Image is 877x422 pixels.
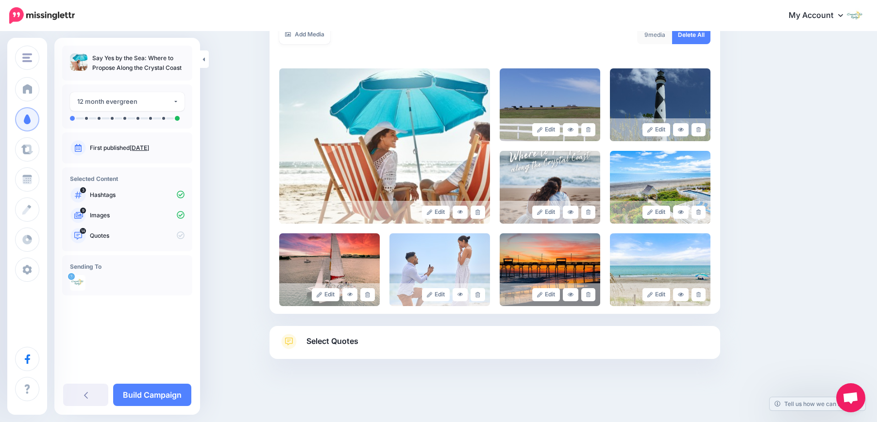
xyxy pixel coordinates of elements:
[610,151,710,224] img: b2217aa85781721d1471f45c00bc0a90_large.jpg
[92,53,185,73] p: Say Yes by the Sea: Where to Propose Along the Crystal Coast
[500,151,600,224] img: 9bac7687d29b16461326f5479c165350_large.jpg
[70,92,185,111] button: 12 month evergreen
[9,7,75,24] img: Missinglettr
[532,206,560,219] a: Edit
[70,175,185,182] h4: Selected Content
[642,288,670,301] a: Edit
[70,275,85,291] img: l5ef-sXV-2662.jpg
[672,25,710,44] a: Delete All
[500,68,600,141] img: 00f8d584d62bfb5c7cea2a3ea707c2eb_large.jpg
[642,206,670,219] a: Edit
[70,263,185,270] h4: Sending To
[77,96,173,107] div: 12 month evergreen
[500,233,600,306] img: 9439815f8731b49d4151ab7e6dcf5ecd_large.jpg
[90,144,185,152] p: First published
[637,25,673,44] div: media
[422,288,450,301] a: Edit
[90,191,185,199] p: Hashtags
[80,228,86,234] span: 14
[770,397,865,410] a: Tell us how we can improve
[279,25,330,44] a: Add Media
[70,53,87,71] img: ff300baa86c06ebf98d99cf38ee12eac_thumb.jpg
[306,335,358,348] span: Select Quotes
[532,123,560,136] a: Edit
[90,231,185,240] p: Quotes
[279,233,380,306] img: 05f301929586a51377fc93ab00d1634c_large.jpg
[80,187,86,193] span: 3
[642,123,670,136] a: Edit
[22,53,32,62] img: menu.png
[610,68,710,141] img: 43cdf1b753cb639e8bb147fe09154e75_large.jpg
[836,383,865,412] a: Open chat
[779,4,862,28] a: My Account
[610,233,710,306] img: 59c6df028e5f245a83df16f57192dd47_large.jpg
[389,233,490,306] img: 6a9bcf1290cb02c15316299caa826173_large.jpg
[532,288,560,301] a: Edit
[644,31,648,38] span: 9
[312,288,339,301] a: Edit
[279,334,710,359] a: Select Quotes
[422,206,450,219] a: Edit
[130,144,149,151] a: [DATE]
[279,68,490,224] img: ff300baa86c06ebf98d99cf38ee12eac_large.jpg
[80,208,86,213] span: 9
[90,211,185,220] p: Images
